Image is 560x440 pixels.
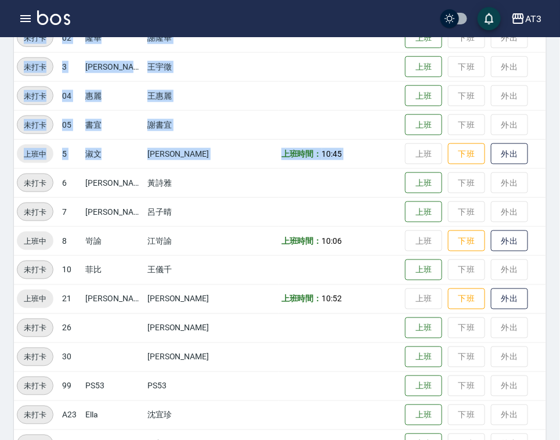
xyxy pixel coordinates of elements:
button: 上班 [405,405,442,426]
span: 未打卡 [17,119,53,131]
b: 上班時間： [281,149,322,158]
button: 上班 [405,259,442,281]
span: 上班中 [17,293,53,305]
span: 未打卡 [17,351,53,363]
td: 02 [59,23,82,52]
td: 5 [59,139,82,168]
span: 未打卡 [17,380,53,392]
button: 上班 [405,347,442,368]
td: 30 [59,342,82,372]
td: [PERSON_NAME] [82,52,144,81]
button: 上班 [405,376,442,397]
button: save [478,7,501,30]
button: 上班 [405,318,442,339]
td: 21 [59,284,82,313]
button: 上班 [405,201,442,223]
td: 王惠麗 [144,81,216,110]
td: 書宜 [82,110,144,139]
td: 江岢諭 [144,226,216,255]
span: 未打卡 [17,177,53,189]
td: 10 [59,255,82,284]
button: 上班 [405,172,442,194]
td: 05 [59,110,82,139]
td: 呂子晴 [144,197,216,226]
span: 上班中 [17,148,53,160]
td: PS53 [144,372,216,401]
button: 外出 [491,143,528,165]
span: 未打卡 [17,322,53,334]
span: 未打卡 [17,264,53,276]
button: 下班 [448,143,485,165]
td: [PERSON_NAME] [144,342,216,372]
span: 未打卡 [17,90,53,102]
span: 上班中 [17,235,53,247]
td: 淑文 [82,139,144,168]
td: 菲比 [82,255,144,284]
td: 8 [59,226,82,255]
td: 隆華 [82,23,144,52]
td: 黃詩雅 [144,168,216,197]
span: 10:06 [322,236,342,246]
td: 王宇徵 [144,52,216,81]
button: 上班 [405,56,442,78]
td: 謝隆華 [144,23,216,52]
span: 10:52 [322,294,342,304]
td: 99 [59,372,82,401]
td: A23 [59,401,82,430]
td: [PERSON_NAME] [82,168,144,197]
td: [PERSON_NAME] [82,284,144,313]
span: 未打卡 [17,206,53,218]
span: 10:45 [322,149,342,158]
span: 未打卡 [17,61,53,73]
button: 上班 [405,114,442,136]
button: AT3 [507,7,546,31]
td: 26 [59,313,82,342]
button: 下班 [448,288,485,310]
button: 下班 [448,230,485,252]
td: [PERSON_NAME] [82,197,144,226]
td: 7 [59,197,82,226]
td: 沈宜珍 [144,401,216,430]
button: 上班 [405,85,442,107]
td: PS53 [82,372,144,401]
td: [PERSON_NAME] [144,284,216,313]
td: 3 [59,52,82,81]
td: 岢諭 [82,226,144,255]
td: [PERSON_NAME] [144,139,216,168]
button: 上班 [405,27,442,49]
td: 6 [59,168,82,197]
td: Ella [82,401,144,430]
button: 外出 [491,230,528,252]
td: 04 [59,81,82,110]
td: [PERSON_NAME] [144,313,216,342]
span: 未打卡 [17,32,53,44]
b: 上班時間： [281,294,322,304]
td: 王儀千 [144,255,216,284]
td: 謝書宜 [144,110,216,139]
td: 惠麗 [82,81,144,110]
b: 上班時間： [281,236,322,246]
span: 未打卡 [17,409,53,421]
div: AT3 [525,12,541,26]
img: Logo [37,10,70,25]
button: 外出 [491,288,528,310]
